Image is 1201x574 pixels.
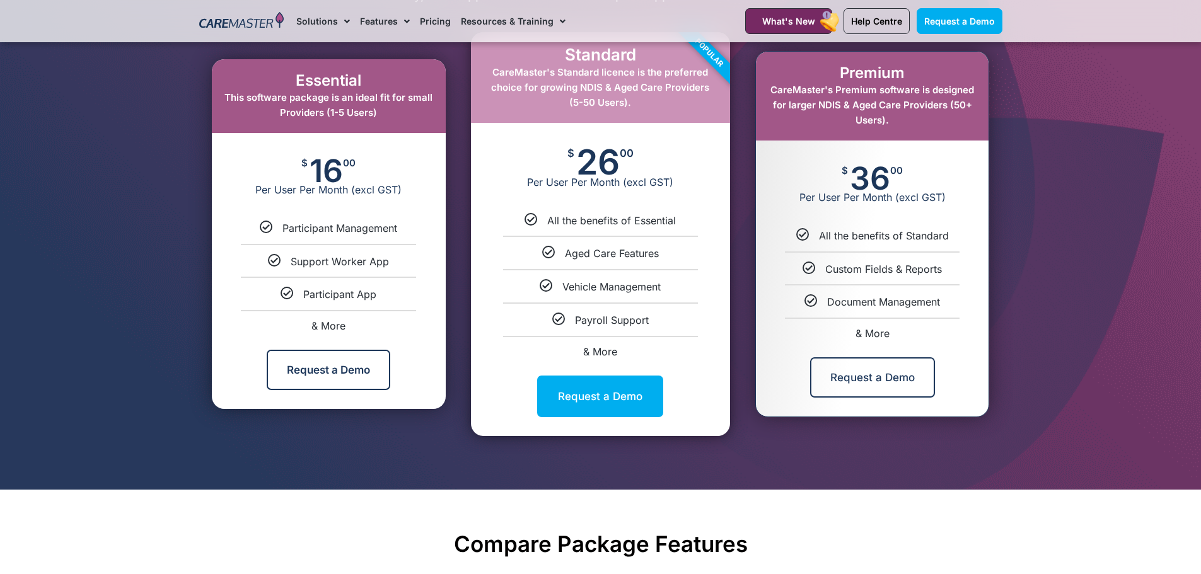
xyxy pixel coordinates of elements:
[924,16,995,26] span: Request a Demo
[224,72,433,90] h2: Essential
[827,296,940,308] span: Document Management
[620,148,634,159] span: 00
[199,12,284,31] img: CareMaster Logo
[769,64,976,83] h2: Premium
[825,263,942,275] span: Custom Fields & Reports
[343,158,356,168] span: 00
[567,148,574,159] span: $
[844,8,910,34] a: Help Centre
[301,158,308,168] span: $
[762,16,815,26] span: What's New
[291,255,389,268] span: Support Worker App
[224,91,432,118] span: This software package is an ideal fit for small Providers (1-5 Users)
[850,166,890,191] span: 36
[199,531,1002,557] h2: Compare Package Features
[547,214,676,227] span: All the benefits of Essential
[842,166,848,175] span: $
[810,357,935,398] a: Request a Demo
[583,345,617,358] span: & More
[282,222,397,234] span: Participant Management
[575,314,649,326] span: Payroll Support
[576,148,620,176] span: 26
[310,158,343,183] span: 16
[537,376,663,417] a: Request a Demo
[303,288,376,301] span: Participant App
[267,350,390,390] a: Request a Demo
[471,176,730,188] span: Per User Per Month (excl GST)
[484,45,717,64] h2: Standard
[856,327,890,340] span: & More
[491,66,709,108] span: CareMaster's Standard licence is the preferred choice for growing NDIS & Aged Care Providers (5-5...
[890,166,903,175] span: 00
[565,247,659,260] span: Aged Care Features
[745,8,832,34] a: What's New
[756,191,989,204] span: Per User Per Month (excl GST)
[212,183,446,196] span: Per User Per Month (excl GST)
[917,8,1002,34] a: Request a Demo
[562,280,661,293] span: Vehicle Management
[311,319,345,332] span: & More
[851,16,902,26] span: Help Centre
[770,84,974,126] span: CareMaster's Premium software is designed for larger NDIS & Aged Care Providers (50+ Users).
[819,229,949,242] span: All the benefits of Standard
